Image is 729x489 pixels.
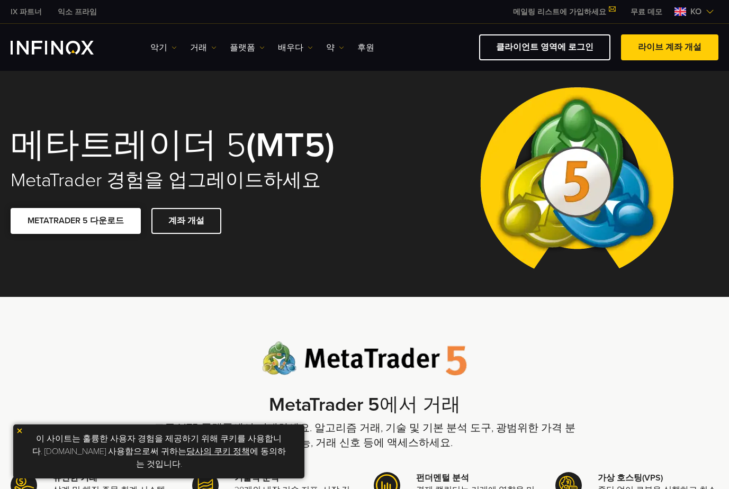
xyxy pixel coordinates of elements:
[190,41,207,54] font: 거래
[153,394,577,416] h2: 에서 거래
[638,42,701,52] font: 라이브 계좌 개설
[269,393,380,416] strong: MetaTrader 5
[623,6,670,17] a: 인피녹스 메뉴
[53,473,97,483] strong: 유연한 거래
[416,473,469,483] strong: 펀더멘털 분석
[479,34,610,60] a: 클라이언트 영역에 로그인
[472,65,682,297] img: 메타 트레이더 5
[235,473,279,483] strong: 기술적 분석
[11,208,141,234] a: METATRADER 5 다운로드
[16,427,23,434] img: 노란색 닫기 아이콘
[151,208,221,234] a: 계좌 개설
[168,215,204,226] font: 계좌 개설
[11,128,350,164] h1: 메타트레이더 5
[230,41,255,54] font: 플랫폼
[686,5,706,18] span: KO
[32,433,286,469] font: 이 사이트는 훌륭한 사용자 경험을 제공하기 위해 쿠키를 사용합니다. [DOMAIN_NAME] 사용함으로써 귀하는 에 동의하는 것입니다.
[230,41,265,54] a: 플랫폼
[262,341,467,376] img: Meta Trader 5 로고
[150,41,167,54] font: 악기
[326,41,344,54] a: 약
[357,41,374,54] a: 후원
[11,169,350,192] h2: MetaTrader 경험을 업그레이드하세요
[598,473,663,483] strong: 가상 호스팅(VPS)
[190,41,217,54] a: 거래
[186,446,250,457] a: 당사의 쿠키 정책
[150,41,177,54] a: 악기
[153,421,577,450] p: 고급 MT5 플랫폼에서 거래하세요. 알고리즘 거래, 기술 및 기본 분석 도구, 광범위한 가격 분석 기능, 거래 신호 등에 액세스하세요.
[246,124,335,166] strong: (MT5)
[28,215,124,226] font: METATRADER 5 다운로드
[621,34,718,60] a: 라이브 계좌 개설
[278,41,313,54] a: 배우다
[11,41,119,55] a: INFINOX 로고
[505,7,623,16] a: 메일링 리스트에 가입하세요
[326,41,335,54] font: 약
[513,7,606,16] font: 메일링 리스트에 가입하세요
[50,6,105,17] a: 인피녹스
[3,6,50,17] a: 인피녹스
[278,41,303,54] font: 배우다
